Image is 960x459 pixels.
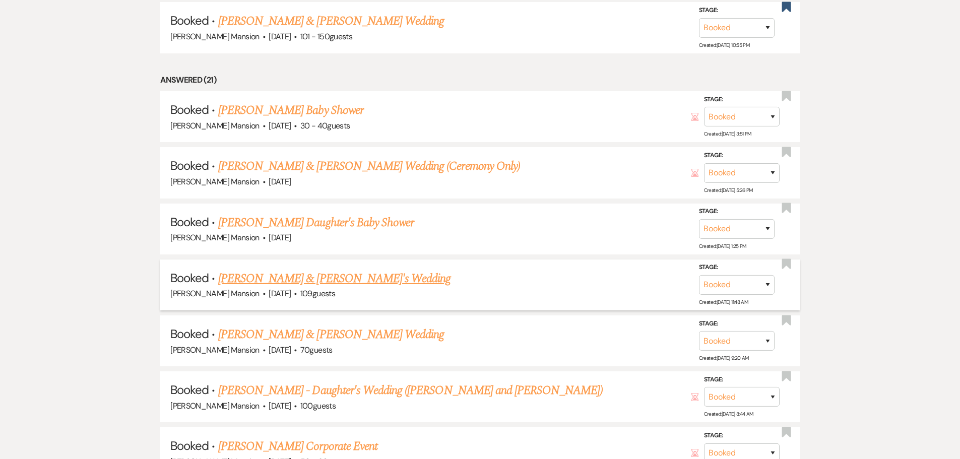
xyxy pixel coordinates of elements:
[300,288,335,299] span: 109 guests
[170,102,209,117] span: Booked
[704,130,751,137] span: Created: [DATE] 3:51 PM
[269,31,291,42] span: [DATE]
[170,345,260,355] span: [PERSON_NAME] Mansion
[269,401,291,411] span: [DATE]
[218,214,414,232] a: [PERSON_NAME] Daughter's Baby Shower
[170,214,209,230] span: Booked
[218,325,444,344] a: [PERSON_NAME] & [PERSON_NAME] Wedding
[269,176,291,187] span: [DATE]
[170,288,260,299] span: [PERSON_NAME] Mansion
[300,31,352,42] span: 101 - 150 guests
[170,401,260,411] span: [PERSON_NAME] Mansion
[218,381,603,400] a: [PERSON_NAME] - Daughter's Wedding ([PERSON_NAME] and [PERSON_NAME])
[218,101,363,119] a: [PERSON_NAME] Baby Shower
[699,299,748,305] span: Created: [DATE] 11:48 AM
[699,243,746,249] span: Created: [DATE] 1:25 PM
[704,374,780,385] label: Stage:
[170,326,209,342] span: Booked
[699,318,775,329] label: Stage:
[170,176,260,187] span: [PERSON_NAME] Mansion
[218,270,451,288] a: [PERSON_NAME] & [PERSON_NAME]'s Wedding
[269,345,291,355] span: [DATE]
[170,120,260,131] span: [PERSON_NAME] Mansion
[269,288,291,299] span: [DATE]
[170,31,260,42] span: [PERSON_NAME] Mansion
[300,401,336,411] span: 100 guests
[218,157,520,175] a: [PERSON_NAME] & [PERSON_NAME] Wedding (Ceremony Only)
[170,270,209,286] span: Booked
[704,430,780,441] label: Stage:
[699,42,749,48] span: Created: [DATE] 10:55 PM
[170,158,209,173] span: Booked
[704,411,753,417] span: Created: [DATE] 8:44 AM
[269,232,291,243] span: [DATE]
[160,74,800,87] li: Answered (21)
[170,382,209,398] span: Booked
[704,150,780,161] label: Stage:
[699,262,775,273] label: Stage:
[218,12,444,30] a: [PERSON_NAME] & [PERSON_NAME] Wedding
[300,345,333,355] span: 70 guests
[699,206,775,217] label: Stage:
[170,232,260,243] span: [PERSON_NAME] Mansion
[704,94,780,105] label: Stage:
[704,187,753,193] span: Created: [DATE] 5:26 PM
[269,120,291,131] span: [DATE]
[699,5,775,16] label: Stage:
[170,13,209,28] span: Booked
[699,355,749,361] span: Created: [DATE] 9:20 AM
[300,120,350,131] span: 30 - 40 guests
[170,438,209,453] span: Booked
[218,437,377,455] a: [PERSON_NAME] Corporate Event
